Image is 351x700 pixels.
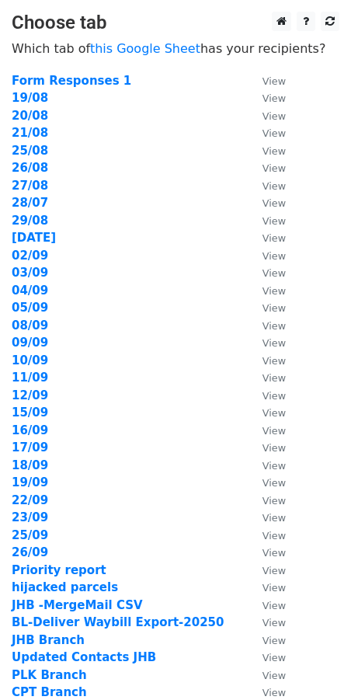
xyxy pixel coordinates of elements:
[12,144,48,158] a: 25/08
[12,214,48,228] a: 29/08
[262,495,286,507] small: View
[262,232,286,244] small: View
[247,545,286,559] a: View
[12,284,48,298] a: 04/09
[247,388,286,402] a: View
[12,563,106,577] strong: Priority report
[12,545,48,559] a: 26/09
[12,40,339,57] p: Which tab of has your recipients?
[262,390,286,402] small: View
[12,423,48,437] strong: 16/09
[247,598,286,612] a: View
[12,196,48,210] strong: 28/07
[262,425,286,437] small: View
[12,179,48,193] a: 27/08
[247,493,286,507] a: View
[247,510,286,524] a: View
[247,371,286,385] a: View
[90,41,200,56] a: this Google Sheet
[262,442,286,454] small: View
[262,215,286,227] small: View
[247,214,286,228] a: View
[262,460,286,472] small: View
[12,458,48,472] a: 18/09
[262,162,286,174] small: View
[262,635,286,646] small: View
[247,319,286,333] a: View
[247,301,286,315] a: View
[12,91,48,105] strong: 19/08
[262,145,286,157] small: View
[262,285,286,297] small: View
[262,110,286,122] small: View
[12,528,48,542] a: 25/09
[247,231,286,245] a: View
[12,615,224,629] a: BL-Deliver Waybill Export-20250
[247,91,286,105] a: View
[262,582,286,594] small: View
[247,441,286,454] a: View
[12,249,48,263] a: 02/09
[247,458,286,472] a: View
[12,406,48,420] a: 15/09
[247,161,286,175] a: View
[247,353,286,367] a: View
[262,92,286,104] small: View
[12,685,87,699] a: CPT Branch
[12,266,48,280] a: 03/09
[12,598,143,612] strong: JHB -MergeMail CSV
[12,319,48,333] a: 08/09
[12,74,131,88] strong: Form Responses 1
[262,355,286,367] small: View
[247,685,286,699] a: View
[247,528,286,542] a: View
[262,512,286,524] small: View
[12,126,48,140] a: 21/08
[262,687,286,698] small: View
[12,12,339,34] h3: Choose tab
[12,353,48,367] a: 10/09
[262,477,286,489] small: View
[262,600,286,611] small: View
[262,127,286,139] small: View
[12,388,48,402] a: 12/09
[247,196,286,210] a: View
[12,580,118,594] a: hijacked parcels
[247,668,286,682] a: View
[12,493,48,507] a: 22/09
[12,371,48,385] strong: 11/09
[12,231,56,245] a: [DATE]
[247,580,286,594] a: View
[12,510,48,524] a: 23/09
[12,633,85,647] a: JHB Branch
[12,161,48,175] a: 26/08
[262,547,286,559] small: View
[12,650,156,664] a: Updated Contacts JHB
[12,109,48,123] strong: 20/08
[262,372,286,384] small: View
[12,668,87,682] a: PLK Branch
[247,423,286,437] a: View
[12,441,48,454] a: 17/09
[12,475,48,489] a: 19/09
[247,74,286,88] a: View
